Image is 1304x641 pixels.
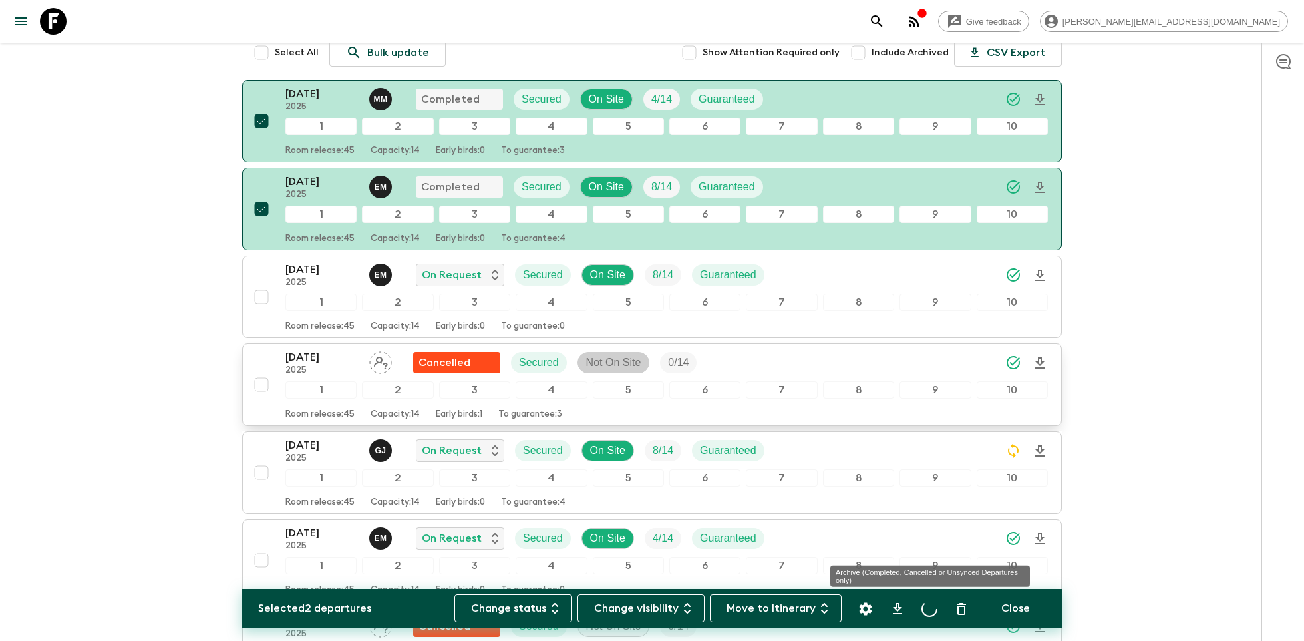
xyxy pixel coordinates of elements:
[899,557,971,574] div: 9
[1040,11,1288,32] div: [PERSON_NAME][EMAIL_ADDRESS][DOMAIN_NAME]
[1032,268,1048,284] svg: Download Onboarding
[590,267,625,283] p: On Site
[285,321,355,332] p: Room release: 45
[948,596,975,622] button: Delete
[593,557,664,574] div: 5
[501,234,566,244] p: To guarantee: 4
[516,118,587,135] div: 4
[436,409,482,420] p: Early birds: 1
[516,469,587,487] div: 4
[710,594,842,622] button: Move to Itinerary
[501,146,565,156] p: To guarantee: 3
[285,190,359,200] p: 2025
[369,264,395,286] button: EM
[823,557,894,574] div: 8
[830,566,1030,587] div: Archive (Completed, Cancelled or Unsynced Departures only)
[369,180,395,190] span: Emanuel Munisi
[1005,91,1021,107] svg: Synced Successfully
[369,531,395,542] span: Emanuel Munisi
[516,294,587,311] div: 4
[516,381,587,399] div: 4
[367,45,429,61] p: Bulk update
[823,381,894,399] div: 8
[590,531,625,546] p: On Site
[864,8,890,35] button: search adventures
[362,118,433,135] div: 2
[285,365,359,376] p: 2025
[369,619,392,630] span: Assign pack leader
[439,294,510,311] div: 3
[421,91,480,107] p: Completed
[242,519,1062,602] button: [DATE]2025Emanuel MunisiOn RequestSecuredOn SiteTrip FillGuaranteed12345678910Room release:45Capa...
[700,267,756,283] p: Guaranteed
[669,469,740,487] div: 6
[977,469,1048,487] div: 10
[643,176,680,198] div: Trip Fill
[523,443,563,459] p: Secured
[746,381,817,399] div: 7
[514,89,570,110] div: Secured
[523,267,563,283] p: Secured
[242,431,1062,514] button: [DATE]2025Gerald JohnOn RequestSecuredOn SiteTrip FillGuaranteed12345678910Room release:45Capacit...
[285,349,359,365] p: [DATE]
[1005,355,1021,371] svg: Synced Successfully
[454,594,572,622] button: Change status
[699,91,755,107] p: Guaranteed
[275,46,319,59] span: Select All
[668,355,689,371] p: 0 / 14
[589,179,624,195] p: On Site
[511,352,567,373] div: Secured
[362,294,433,311] div: 2
[746,557,817,574] div: 7
[422,267,482,283] p: On Request
[369,268,395,278] span: Emanuel Munisi
[515,440,571,461] div: Secured
[285,102,359,112] p: 2025
[1032,443,1048,459] svg: Download Onboarding
[242,343,1062,426] button: [DATE]2025Assign pack leaderFlash Pack cancellationSecuredNot On SiteTrip Fill12345678910Room rel...
[645,440,681,461] div: Trip Fill
[1005,443,1021,459] svg: Sync Required - Changes detected
[746,469,817,487] div: 7
[669,294,740,311] div: 6
[899,118,971,135] div: 9
[285,146,355,156] p: Room release: 45
[954,39,1062,67] button: CSV Export
[258,600,371,616] p: Selected 2 departures
[413,352,500,373] div: Flash Pack cancellation
[700,443,756,459] p: Guaranteed
[1032,92,1048,108] svg: Download Onboarding
[242,80,1062,162] button: [DATE]2025Moses MichaelCompletedSecuredOn SiteTrip FillGuaranteed12345678910Room release:45Capaci...
[285,585,355,596] p: Room release: 45
[515,528,571,549] div: Secured
[285,294,357,311] div: 1
[653,531,673,546] p: 4 / 14
[577,352,650,373] div: Not On Site
[872,46,949,59] span: Include Archived
[700,531,756,546] p: Guaranteed
[669,118,740,135] div: 6
[593,381,664,399] div: 5
[977,381,1048,399] div: 10
[371,497,420,508] p: Capacity: 14
[436,585,485,596] p: Early birds: 0
[285,206,357,223] div: 1
[369,92,395,103] span: Moses Michael
[369,443,395,454] span: Gerald John
[374,270,387,280] p: E M
[362,381,433,399] div: 2
[653,443,673,459] p: 8 / 14
[439,118,510,135] div: 3
[1005,531,1021,546] svg: Synced Successfully
[977,206,1048,223] div: 10
[580,176,633,198] div: On Site
[651,179,672,195] p: 8 / 14
[1032,531,1048,547] svg: Download Onboarding
[1032,180,1048,196] svg: Download Onboarding
[977,557,1048,574] div: 10
[285,234,355,244] p: Room release: 45
[418,355,470,371] p: Cancelled
[285,453,359,464] p: 2025
[746,294,817,311] div: 7
[899,469,971,487] div: 9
